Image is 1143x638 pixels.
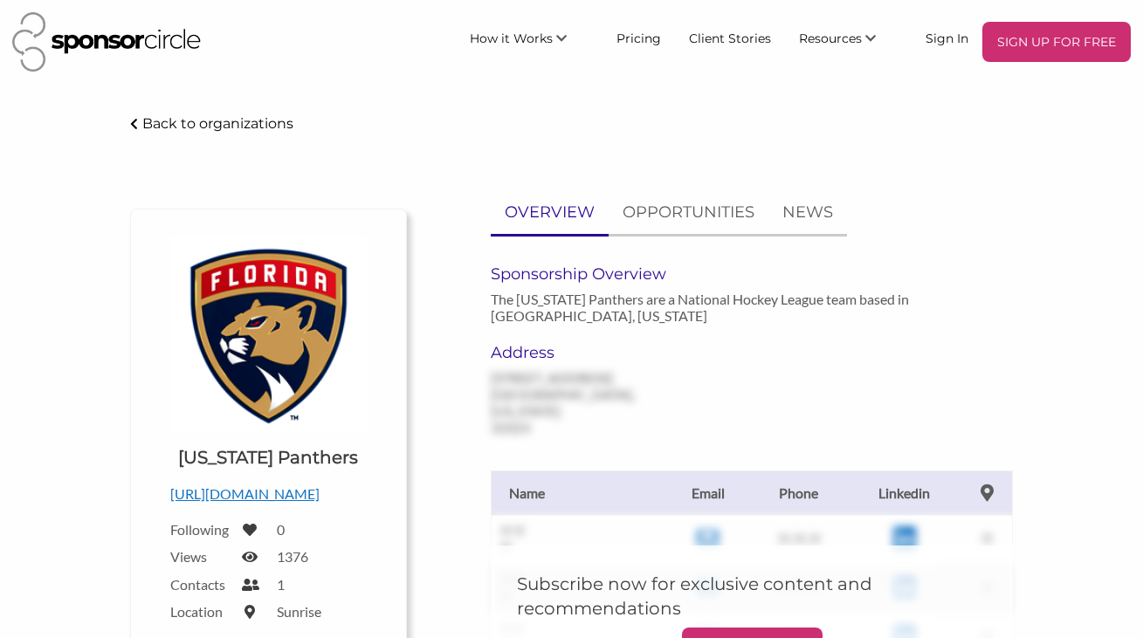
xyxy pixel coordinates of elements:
[623,200,754,225] p: OPPORTUNITIES
[456,22,602,62] li: How it Works
[675,22,785,53] a: Client Stories
[170,236,367,432] img: Florida Panthers Logo
[782,200,833,225] p: NEWS
[602,22,675,53] a: Pricing
[170,603,231,620] label: Location
[277,576,285,593] label: 1
[989,29,1124,55] p: SIGN UP FOR FREE
[491,264,1013,284] h6: Sponsorship Overview
[170,548,231,565] label: Views
[799,31,862,46] span: Resources
[750,470,848,515] th: Phone
[666,470,750,515] th: Email
[505,200,595,225] p: OVERVIEW
[912,22,982,53] a: Sign In
[491,343,647,362] h6: Address
[470,31,553,46] span: How it Works
[848,470,961,515] th: Linkedin
[785,22,912,62] li: Resources
[170,521,231,538] label: Following
[491,291,1013,324] p: The [US_STATE] Panthers are a National Hockey League team based in [GEOGRAPHIC_DATA], [US_STATE]
[277,521,285,538] label: 0
[170,483,367,505] p: [URL][DOMAIN_NAME]
[170,576,231,593] label: Contacts
[178,445,358,470] h1: [US_STATE] Panthers
[517,572,987,621] h5: Subscribe now for exclusive content and recommendations
[12,12,201,72] img: Sponsor Circle Logo
[492,470,666,515] th: Name
[142,115,293,132] p: Back to organizations
[277,548,308,565] label: 1376
[277,603,321,620] label: Sunrise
